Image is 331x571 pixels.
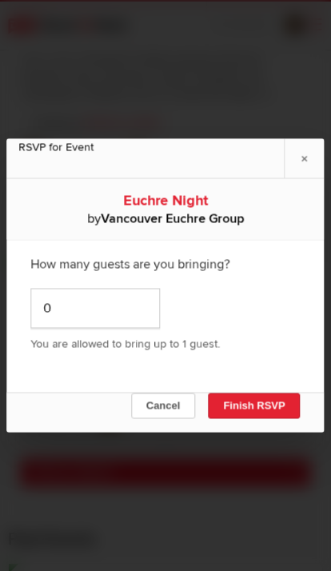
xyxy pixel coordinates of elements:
div: Euchre Night [30,191,300,210]
div: How many guests are you bringing? [30,253,300,277]
button: Finish RSVP [208,393,300,419]
button: Cancel [131,393,196,419]
a: × [285,139,325,178]
b: Vancouver Euchre Group [101,211,244,227]
div: RSVP for Event [18,139,300,156]
p: You are allowed to bring up to 1 guest. [30,337,300,353]
div: by [30,210,300,228]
